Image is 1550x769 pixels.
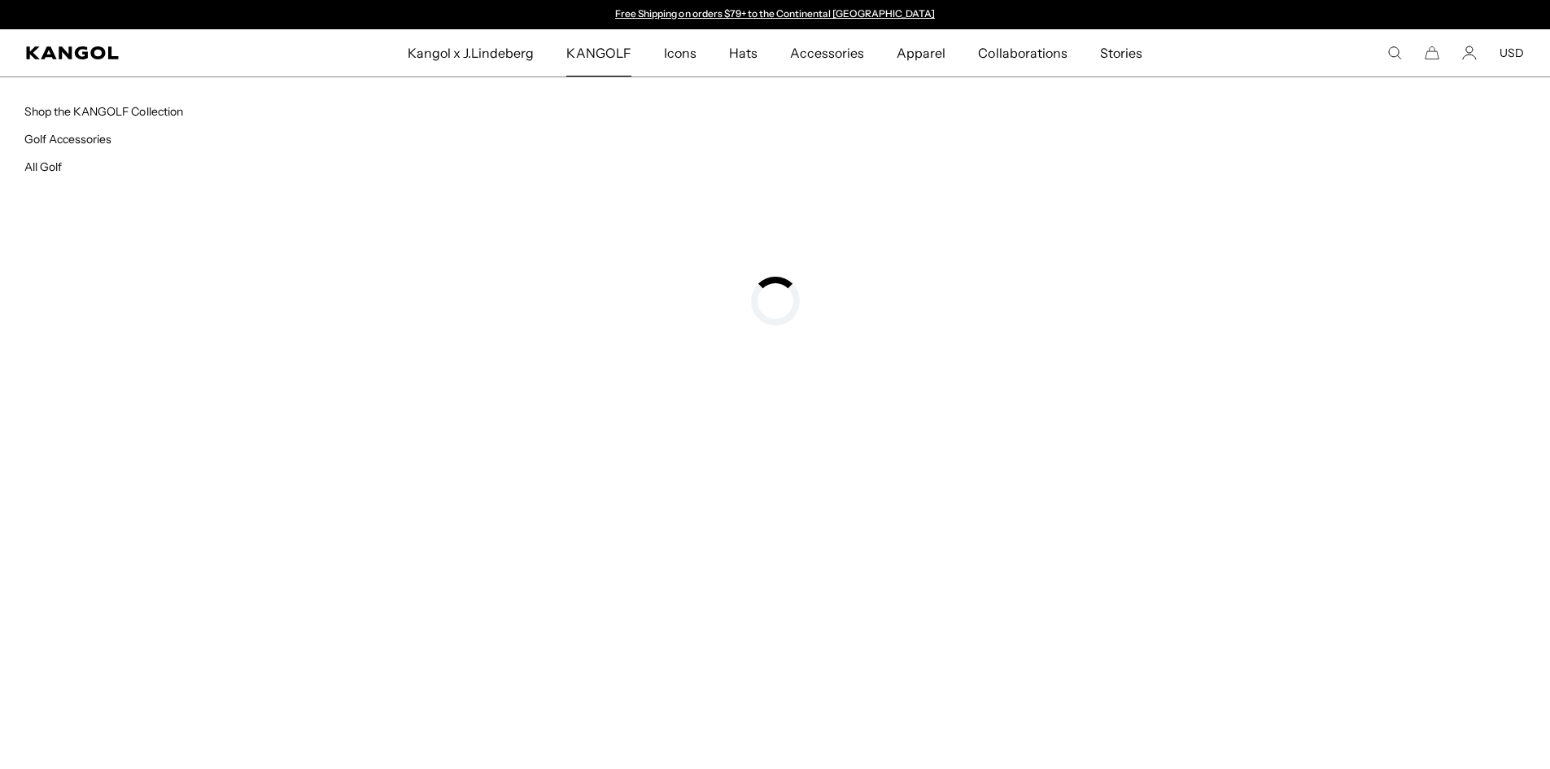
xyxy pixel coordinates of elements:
span: Stories [1100,29,1142,76]
a: Apparel [880,29,962,76]
slideshow-component: Announcement bar [608,8,943,21]
a: KANGOLF [550,29,647,76]
a: Accessories [774,29,880,76]
a: Account [1462,46,1477,60]
span: Icons [664,29,696,76]
a: Shop the KANGOLF Collection [24,104,183,119]
a: All Golf [24,159,62,174]
a: Golf Accessories [24,132,111,146]
div: 1 of 2 [608,8,943,21]
a: Icons [648,29,713,76]
span: Accessories [790,29,864,76]
span: Kangol x J.Lindeberg [408,29,535,76]
a: Free Shipping on orders $79+ to the Continental [GEOGRAPHIC_DATA] [615,7,935,20]
a: Kangol x J.Lindeberg [391,29,551,76]
a: Hats [713,29,774,76]
div: Announcement [608,8,943,21]
a: Collaborations [962,29,1083,76]
span: Hats [729,29,758,76]
summary: Search here [1387,46,1402,60]
span: Apparel [897,29,945,76]
button: USD [1500,46,1524,60]
span: Collaborations [978,29,1067,76]
a: Stories [1084,29,1159,76]
a: Kangol [26,46,269,59]
span: KANGOLF [566,29,631,76]
button: Cart [1425,46,1439,60]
